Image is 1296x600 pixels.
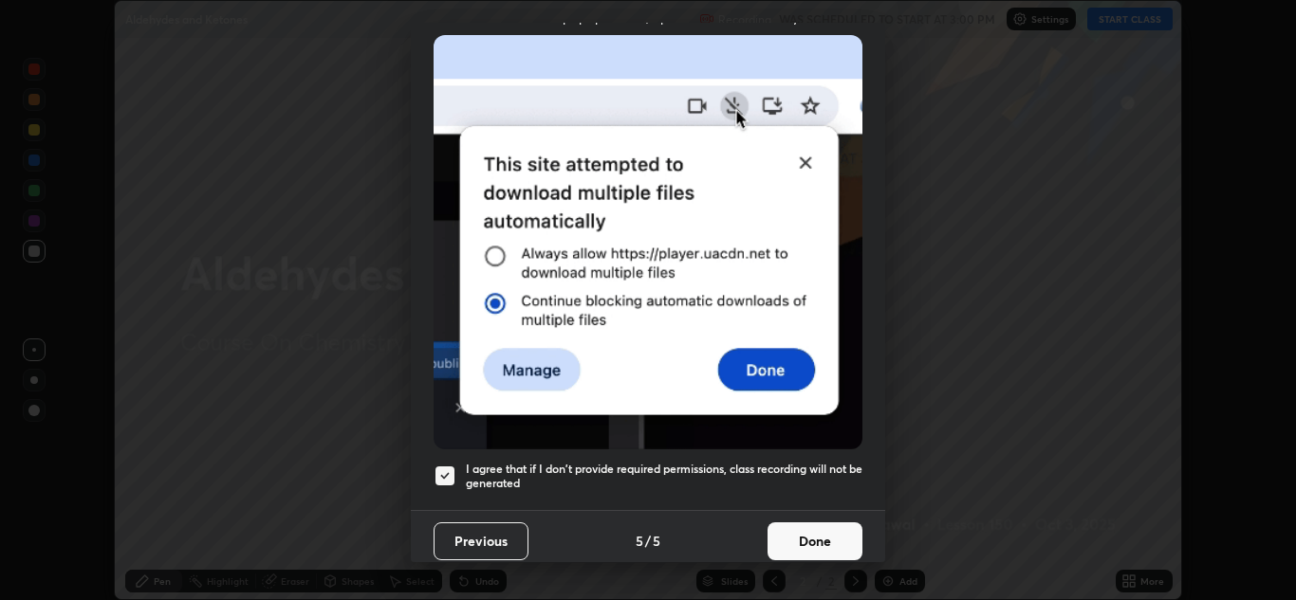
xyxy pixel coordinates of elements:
[434,522,528,560] button: Previous
[636,531,643,551] h4: 5
[434,35,862,449] img: downloads-permission-blocked.gif
[466,462,862,491] h5: I agree that if I don't provide required permissions, class recording will not be generated
[768,522,862,560] button: Done
[645,531,651,551] h4: /
[653,531,660,551] h4: 5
